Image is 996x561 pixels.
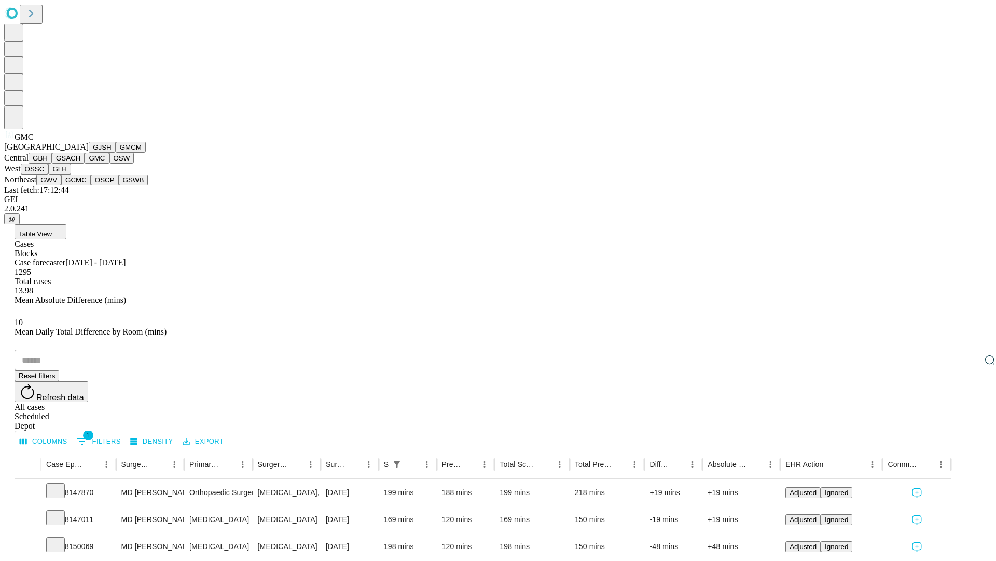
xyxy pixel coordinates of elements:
div: 169 mins [384,506,432,533]
div: 8147870 [46,479,111,506]
div: [DATE] [326,506,374,533]
div: Case Epic Id [46,460,84,469]
span: Ignored [825,516,848,524]
div: -19 mins [649,506,697,533]
button: Reset filters [15,370,59,381]
div: [MEDICAL_DATA] [189,506,247,533]
button: Adjusted [785,487,821,498]
div: +48 mins [708,533,775,560]
button: Sort [538,457,552,472]
button: Menu [552,457,567,472]
span: Ignored [825,489,848,497]
button: Expand [20,511,36,529]
button: Ignored [821,541,852,552]
button: Table View [15,224,66,239]
button: OSCP [91,175,119,185]
div: Scheduled In Room Duration [384,460,389,469]
button: GBH [29,153,52,164]
button: GWV [36,175,61,185]
button: Sort [405,457,420,472]
button: OSSC [21,164,49,175]
button: GMC [85,153,109,164]
button: Select columns [17,434,70,450]
button: Expand [20,538,36,556]
span: Northeast [4,175,36,184]
span: 13.98 [15,286,33,295]
span: Adjusted [790,516,817,524]
button: Menu [99,457,114,472]
div: 8147011 [46,506,111,533]
button: GSACH [52,153,85,164]
span: Refresh data [36,393,84,402]
button: Menu [685,457,700,472]
button: Density [128,434,176,450]
span: 10 [15,318,23,327]
button: GJSH [89,142,116,153]
span: Mean Absolute Difference (mins) [15,296,126,304]
button: Sort [221,457,236,472]
span: [GEOGRAPHIC_DATA] [4,142,89,151]
span: Adjusted [790,543,817,551]
span: Central [4,153,29,162]
div: 120 mins [442,533,490,560]
button: Menu [362,457,376,472]
div: 199 mins [500,479,564,506]
button: GSWB [119,175,148,185]
div: Difference [649,460,670,469]
div: 169 mins [500,506,564,533]
span: Adjusted [790,489,817,497]
div: Surgery Name [258,460,288,469]
div: 2.0.241 [4,204,992,213]
div: Total Scheduled Duration [500,460,537,469]
button: Refresh data [15,381,88,402]
span: Mean Daily Total Difference by Room (mins) [15,327,167,336]
button: Sort [153,457,167,472]
button: Adjusted [785,541,821,552]
span: Table View [19,230,52,238]
div: Total Predicted Duration [575,460,612,469]
button: Menu [763,457,778,472]
div: 198 mins [500,533,564,560]
button: Sort [347,457,362,472]
button: Adjusted [785,514,821,525]
span: Last fetch: 17:12:44 [4,185,69,194]
button: @ [4,213,20,224]
div: 1 active filter [390,457,404,472]
div: [DATE] [326,479,374,506]
span: [DATE] - [DATE] [65,258,126,267]
div: [MEDICAL_DATA] [189,533,247,560]
button: OSW [109,153,134,164]
div: 120 mins [442,506,490,533]
div: Orthopaedic Surgery [189,479,247,506]
div: +19 mins [708,479,775,506]
div: [DATE] [326,533,374,560]
div: 150 mins [575,533,640,560]
span: @ [8,215,16,223]
button: Show filters [74,433,123,450]
span: Reset filters [19,372,55,380]
button: Ignored [821,514,852,525]
span: 1295 [15,268,31,276]
span: Case forecaster [15,258,65,267]
button: Menu [627,457,642,472]
button: Show filters [390,457,404,472]
span: 1 [83,430,93,440]
div: Predicted In Room Duration [442,460,462,469]
button: Sort [919,457,934,472]
button: Menu [477,457,492,472]
button: Sort [749,457,763,472]
span: Total cases [15,277,51,286]
button: Menu [865,457,880,472]
div: 198 mins [384,533,432,560]
button: Menu [167,457,182,472]
button: Sort [463,457,477,472]
div: EHR Action [785,460,823,469]
div: 150 mins [575,506,640,533]
button: Menu [420,457,434,472]
div: [MEDICAL_DATA], ANT INTERBODY, BELOW C-2 [258,479,315,506]
button: Sort [289,457,303,472]
div: [MEDICAL_DATA] [258,533,315,560]
button: Sort [85,457,99,472]
div: Surgery Date [326,460,346,469]
button: Menu [236,457,250,472]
